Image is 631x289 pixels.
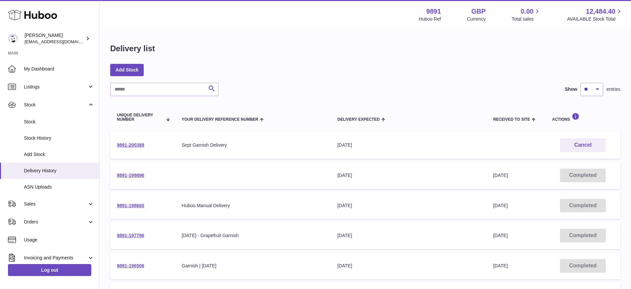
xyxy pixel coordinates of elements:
a: 9891-197796 [117,233,144,238]
a: 12,484.40 AVAILABLE Stock Total [567,7,623,22]
a: 9891-198660 [117,203,144,208]
div: Currency [467,16,486,22]
div: [DATE] [337,263,480,269]
span: My Dashboard [24,66,94,72]
span: Received to Site [493,117,530,122]
span: 12,484.40 [586,7,615,16]
span: Stock [24,102,87,108]
span: Unique Delivery Number [117,113,163,122]
div: Actions [552,113,614,122]
div: [DATE] [337,232,480,239]
span: Invoicing and Payments [24,255,87,261]
h1: Delivery list [110,43,155,54]
div: [PERSON_NAME] [25,32,84,45]
span: [DATE] [493,203,508,208]
span: Total sales [512,16,541,22]
div: [DATE] [337,172,480,179]
span: Your Delivery Reference Number [182,117,258,122]
a: 0.00 Total sales [512,7,541,22]
a: Add Stock [110,64,144,76]
span: Delivery History [24,168,94,174]
a: 9891-200389 [117,142,144,148]
span: Stock History [24,135,94,141]
div: Huboo Manual Delivery [182,203,324,209]
div: [DATE] - Grapefruit Garnish [182,232,324,239]
span: entries [606,86,620,92]
strong: GBP [471,7,486,16]
span: Orders [24,219,87,225]
div: Huboo Ref [419,16,441,22]
span: Add Stock [24,151,94,158]
span: [DATE] [493,263,508,268]
button: Cancel [560,138,606,152]
span: Listings [24,84,87,90]
span: AVAILABLE Stock Total [567,16,623,22]
a: 9891-196506 [117,263,144,268]
span: Delivery Expected [337,117,379,122]
span: Usage [24,237,94,243]
strong: 9891 [426,7,441,16]
div: Sept Garnish Delivery [182,142,324,148]
span: [DATE] [493,173,508,178]
div: Garnish | [DATE] [182,263,324,269]
span: 0.00 [521,7,534,16]
label: Show [565,86,577,92]
div: [DATE] [337,203,480,209]
span: Stock [24,119,94,125]
span: Sales [24,201,87,207]
span: [DATE] [493,233,508,238]
a: 9891-199896 [117,173,144,178]
span: ASN Uploads [24,184,94,190]
a: Log out [8,264,91,276]
img: internalAdmin-9891@internal.huboo.com [8,34,18,44]
span: [EMAIL_ADDRESS][DOMAIN_NAME] [25,39,98,44]
div: [DATE] [337,142,480,148]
